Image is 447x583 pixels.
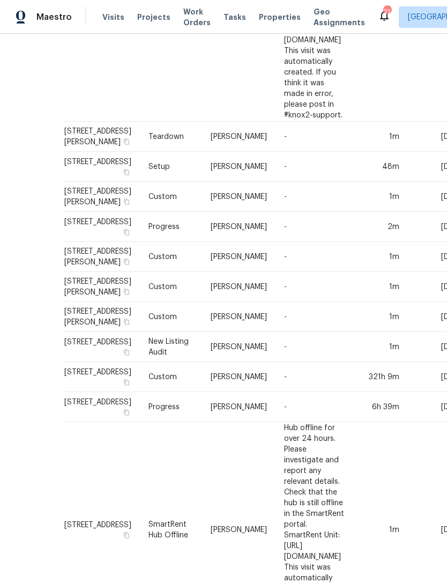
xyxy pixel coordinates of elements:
button: Copy Address [122,317,131,327]
button: Copy Address [122,227,131,237]
td: - [275,272,354,302]
td: [STREET_ADDRESS] [64,212,140,242]
td: 1m [354,182,408,212]
button: Copy Address [122,408,131,417]
td: - [275,362,354,392]
td: [PERSON_NAME] [202,152,275,182]
td: 6h 39m [354,392,408,422]
div: 21 [383,6,391,17]
span: Maestro [36,12,72,23]
td: - [275,392,354,422]
td: Progress [140,212,202,242]
td: Custom [140,302,202,332]
td: Custom [140,182,202,212]
td: - [275,332,354,362]
td: - [275,152,354,182]
td: 1m [354,122,408,152]
td: [PERSON_NAME] [202,212,275,242]
td: [STREET_ADDRESS] [64,392,140,422]
span: Tasks [223,13,246,21]
td: - [275,182,354,212]
span: Properties [259,12,301,23]
td: [STREET_ADDRESS][PERSON_NAME] [64,272,140,302]
button: Copy Address [122,287,131,297]
td: [PERSON_NAME] [202,362,275,392]
td: [STREET_ADDRESS][PERSON_NAME] [64,302,140,332]
td: Custom [140,242,202,272]
td: [PERSON_NAME] [202,392,275,422]
td: - [275,302,354,332]
button: Copy Address [122,348,131,357]
td: New Listing Audit [140,332,202,362]
td: Setup [140,152,202,182]
span: Projects [137,12,170,23]
td: [PERSON_NAME] [202,302,275,332]
td: - [275,242,354,272]
td: 1m [354,242,408,272]
button: Copy Address [122,137,131,146]
td: [PERSON_NAME] [202,242,275,272]
span: Work Orders [183,6,211,28]
button: Copy Address [122,530,131,540]
td: [STREET_ADDRESS][PERSON_NAME] [64,122,140,152]
td: [STREET_ADDRESS] [64,362,140,392]
td: 48m [354,152,408,182]
td: Custom [140,362,202,392]
td: 321h 9m [354,362,408,392]
button: Copy Address [122,378,131,387]
td: [STREET_ADDRESS] [64,152,140,182]
td: [PERSON_NAME] [202,332,275,362]
td: [PERSON_NAME] [202,122,275,152]
td: Custom [140,272,202,302]
td: 1m [354,332,408,362]
td: [STREET_ADDRESS][PERSON_NAME] [64,242,140,272]
button: Copy Address [122,167,131,177]
td: 1m [354,272,408,302]
td: Progress [140,392,202,422]
td: [PERSON_NAME] [202,182,275,212]
td: [STREET_ADDRESS] [64,332,140,362]
button: Copy Address [122,197,131,206]
span: Geo Assignments [314,6,365,28]
td: 2m [354,212,408,242]
td: - [275,212,354,242]
td: Teardown [140,122,202,152]
td: [PERSON_NAME] [202,272,275,302]
td: 1m [354,302,408,332]
button: Copy Address [122,257,131,267]
td: - [275,122,354,152]
span: Visits [102,12,124,23]
td: [STREET_ADDRESS][PERSON_NAME] [64,182,140,212]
